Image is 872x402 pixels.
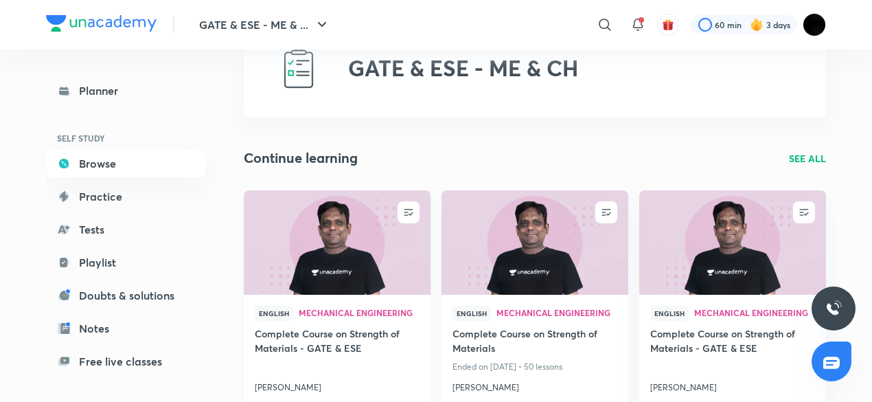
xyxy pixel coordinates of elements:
[662,19,674,31] img: avatar
[750,18,764,32] img: streak
[452,326,617,358] a: Complete Course on Strength of Materials
[242,189,432,295] img: new-thumbnail
[244,190,431,295] a: new-thumbnail
[46,216,205,243] a: Tests
[803,13,826,36] img: Tanuj Sharma
[639,190,826,295] a: new-thumbnail
[46,315,205,342] a: Notes
[255,306,293,321] span: English
[496,309,617,318] a: Mechanical Engineering
[255,326,420,358] a: Complete Course on Strength of Materials - GATE & ESE
[46,348,205,375] a: Free live classes
[452,306,491,321] span: English
[452,376,617,394] a: [PERSON_NAME]
[441,190,628,295] a: new-thumbnail
[299,309,420,317] span: Mechanical Engineering
[46,150,205,177] a: Browse
[657,14,679,36] button: avatar
[650,326,815,358] a: Complete Course on Strength of Materials - GATE & ESE
[299,309,420,318] a: Mechanical Engineering
[650,376,815,394] a: [PERSON_NAME]
[694,309,815,317] span: Mechanical Engineering
[46,126,205,150] h6: SELF STUDY
[439,189,630,295] img: new-thumbnail
[244,148,358,168] h2: Continue learning
[46,15,157,32] img: Company Logo
[46,15,157,35] a: Company Logo
[46,282,205,309] a: Doubts & solutions
[452,358,617,376] p: Ended on [DATE] • 50 lessons
[255,376,420,394] a: [PERSON_NAME]
[825,300,842,317] img: ttu
[46,183,205,210] a: Practice
[637,189,827,295] img: new-thumbnail
[789,151,826,166] a: SEE ALL
[496,309,617,317] span: Mechanical Engineering
[650,306,689,321] span: English
[46,249,205,276] a: Playlist
[694,309,815,318] a: Mechanical Engineering
[191,11,339,38] button: GATE & ESE - ME & ...
[46,77,205,104] a: Planner
[277,46,321,90] img: GATE & ESE - ME & CH
[348,55,578,81] h2: GATE & ESE - ME & CH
